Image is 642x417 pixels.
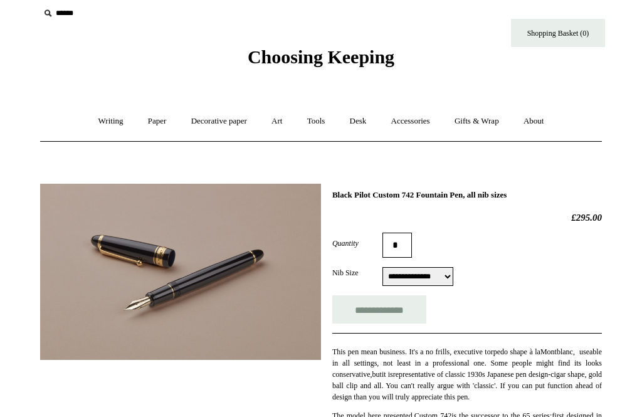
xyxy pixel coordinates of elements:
img: Black Pilot Custom 742 Fountain Pen, all nib sizes [40,184,321,361]
a: Desk [339,105,378,139]
span: , useable in all settings, not least in a professional one. Some people might find its looks cons... [332,348,602,379]
a: Shopping Basket (0) [511,19,605,48]
a: About [512,105,555,139]
span: This pen mean business. It's a no frills, executive torpedo shape à la [332,348,540,357]
a: Paper [137,105,178,139]
span: - [548,371,550,379]
span: but [372,371,382,379]
span: representative of classic 1930s Japanese pen design [393,371,549,379]
a: Decorative paper [180,105,258,139]
h1: Black Pilot Custom 742 Fountain Pen, all nib sizes [332,191,602,201]
a: Choosing Keeping [248,57,394,66]
a: Gifts & Wrap [443,105,510,139]
label: Quantity [332,238,382,250]
span: Montblanc [540,348,573,357]
a: Writing [87,105,135,139]
span: cigar shape, gold ball clip and all. You can't really argue with 'classic'. If you can put functi... [332,371,602,402]
span: Choosing Keeping [248,47,394,68]
label: Nib Size [332,268,382,279]
a: Accessories [380,105,441,139]
span: it is [382,371,393,379]
a: Tools [296,105,337,139]
span: , [371,371,372,379]
a: Art [260,105,293,139]
h2: £295.00 [332,213,602,224]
